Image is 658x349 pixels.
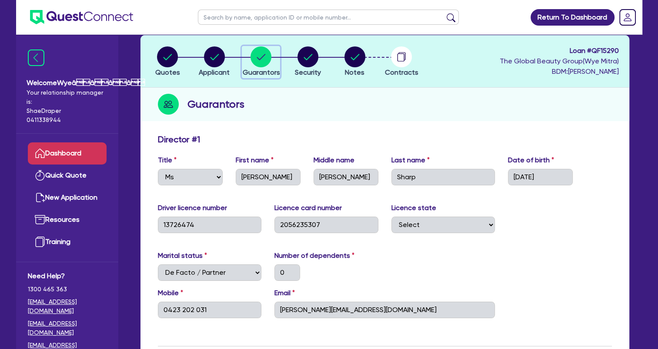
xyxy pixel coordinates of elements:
[236,155,274,165] label: First name
[500,66,619,77] span: BDM: [PERSON_NAME]
[28,231,107,253] a: Training
[35,237,45,247] img: training
[391,203,436,213] label: Licence state
[28,165,107,187] a: Quick Quote
[199,68,230,76] span: Applicant
[500,46,619,56] span: Loan # QF15290
[158,134,200,145] h3: Director # 1
[295,68,321,76] span: Security
[385,68,418,76] span: Contracts
[155,46,180,78] button: Quotes
[294,46,321,78] button: Security
[242,68,280,76] span: Guarantors
[158,203,227,213] label: Driver licence number
[344,46,366,78] button: Notes
[508,155,554,165] label: Date of birth
[155,68,180,76] span: Quotes
[391,155,430,165] label: Last name
[158,250,207,261] label: Marital status
[28,49,44,66] img: icon-menu-close
[274,288,295,298] label: Email
[158,288,183,298] label: Mobile
[28,209,107,231] a: Resources
[28,142,107,165] a: Dashboard
[28,285,107,294] span: 1300 465 363
[508,169,573,185] input: DD / MM / YYYY
[35,214,45,225] img: resources
[28,271,107,281] span: Need Help?
[198,10,459,25] input: Search by name, application ID or mobile number...
[35,192,45,203] img: new-application
[158,94,179,115] img: step-icon
[28,297,107,316] a: [EMAIL_ADDRESS][DOMAIN_NAME]
[314,155,354,165] label: Middle name
[500,57,619,65] span: The Global Beauty Group ( Wye​​​​ Mitra )
[27,78,108,88] span: Welcome Wyeââââ
[274,250,354,261] label: Number of dependents
[274,203,342,213] label: Licence card number
[35,170,45,181] img: quick-quote
[616,6,639,29] a: Dropdown toggle
[198,46,230,78] button: Applicant
[30,10,133,24] img: quest-connect-logo-blue
[345,68,364,76] span: Notes
[384,46,419,78] button: Contracts
[158,155,177,165] label: Title
[27,88,108,125] span: Your relationship manager is: Shae Draper 0411338944
[242,46,280,78] button: Guarantors
[28,319,107,337] a: [EMAIL_ADDRESS][DOMAIN_NAME]
[187,96,244,112] h2: Guarantors
[28,187,107,209] a: New Application
[531,9,615,26] a: Return To Dashboard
